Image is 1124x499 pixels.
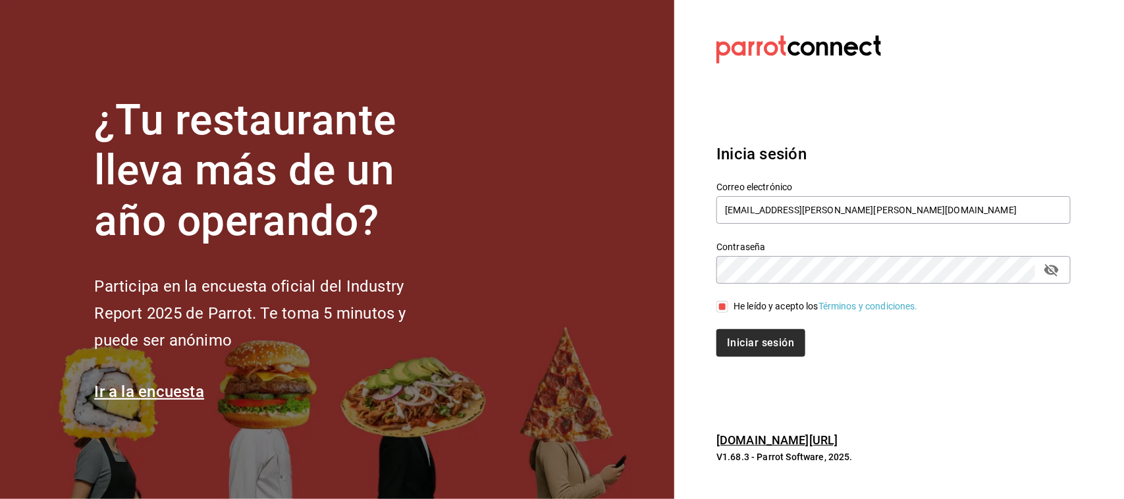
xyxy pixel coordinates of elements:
label: Correo electrónico [716,182,1071,192]
h2: Participa en la encuesta oficial del Industry Report 2025 de Parrot. Te toma 5 minutos y puede se... [94,273,450,354]
button: Iniciar sesión [716,329,805,357]
label: Contraseña [716,242,1071,251]
h3: Inicia sesión [716,142,1071,166]
a: Ir a la encuesta [94,382,204,401]
div: He leído y acepto los [734,300,918,313]
input: Ingresa tu correo electrónico [716,196,1071,224]
a: Términos y condiciones. [818,301,918,311]
a: [DOMAIN_NAME][URL] [716,433,838,447]
p: V1.68.3 - Parrot Software, 2025. [716,450,1071,463]
h1: ¿Tu restaurante lleva más de un año operando? [94,95,450,247]
button: passwordField [1040,259,1063,281]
